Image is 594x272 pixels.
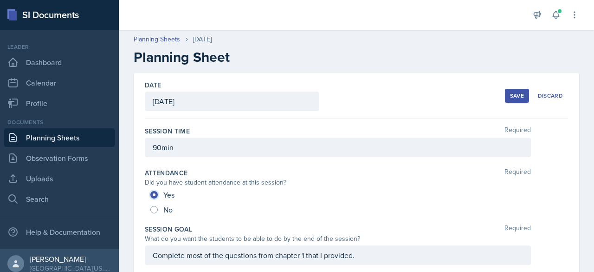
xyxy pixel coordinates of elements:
div: [DATE] [193,34,212,44]
p: Complete most of the questions from chapter 1 that I provided. [153,250,523,261]
a: Profile [4,94,115,113]
div: [PERSON_NAME] [30,254,111,264]
div: Help & Documentation [4,223,115,241]
label: Date [145,80,161,90]
div: Save [510,92,524,100]
span: Required [504,225,531,234]
a: Uploads [4,169,115,188]
div: What do you want the students to be able to do by the end of the session? [145,234,531,244]
label: Attendance [145,168,188,178]
a: Planning Sheets [4,128,115,147]
a: Calendar [4,73,115,92]
h2: Planning Sheet [134,49,579,66]
span: Yes [163,190,174,199]
label: Session Time [145,126,190,136]
span: Required [504,168,531,178]
span: No [163,205,173,214]
div: Did you have student attendance at this session? [145,178,531,187]
a: Dashboard [4,53,115,72]
label: Session Goal [145,225,192,234]
a: Search [4,190,115,208]
button: Discard [533,89,568,103]
p: 90min [153,142,523,153]
button: Save [505,89,529,103]
div: Discard [538,92,563,100]
div: Documents [4,118,115,126]
div: Leader [4,43,115,51]
a: Observation Forms [4,149,115,167]
a: Planning Sheets [134,34,180,44]
span: Required [504,126,531,136]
